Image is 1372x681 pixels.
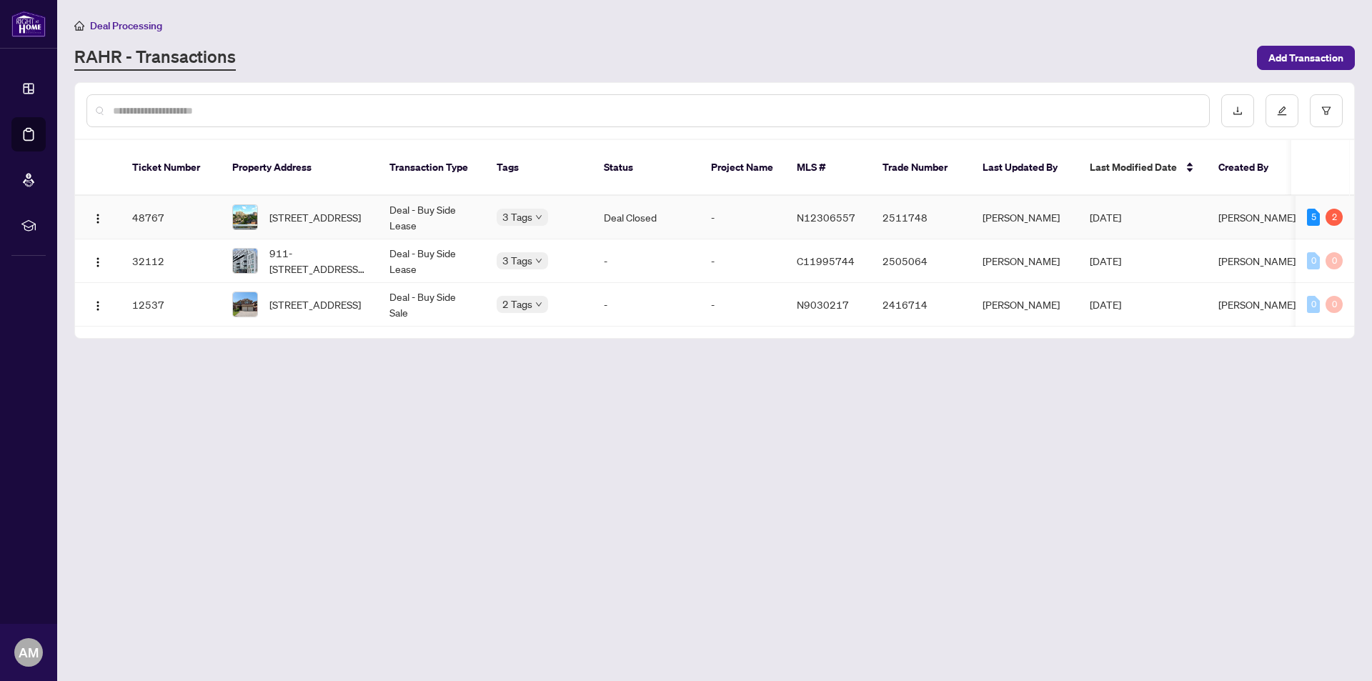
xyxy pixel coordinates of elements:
span: down [535,257,542,264]
td: Deal - Buy Side Lease [378,239,485,283]
img: Logo [92,300,104,312]
th: Trade Number [871,140,971,196]
span: [STREET_ADDRESS] [269,297,361,312]
td: 2511748 [871,196,971,239]
span: download [1233,106,1243,116]
button: edit [1266,94,1298,127]
div: 0 [1326,296,1343,313]
button: download [1221,94,1254,127]
td: - [700,239,785,283]
th: Transaction Type [378,140,485,196]
span: 3 Tags [502,252,532,269]
img: thumbnail-img [233,292,257,317]
span: [PERSON_NAME] [1218,254,1296,267]
th: Tags [485,140,592,196]
button: Add Transaction [1257,46,1355,70]
span: C11995744 [797,254,855,267]
td: 32112 [121,239,221,283]
th: Ticket Number [121,140,221,196]
td: 2416714 [871,283,971,327]
td: - [700,196,785,239]
img: logo [11,11,46,37]
img: Logo [92,213,104,224]
div: 0 [1307,296,1320,313]
th: Created By [1207,140,1293,196]
span: Last Modified Date [1090,159,1177,175]
button: filter [1310,94,1343,127]
div: 2 [1326,209,1343,226]
td: 12537 [121,283,221,327]
button: Logo [86,206,109,229]
span: home [74,21,84,31]
td: 2505064 [871,239,971,283]
div: 0 [1307,252,1320,269]
span: 3 Tags [502,209,532,225]
td: [PERSON_NAME] [971,283,1078,327]
span: down [535,301,542,308]
span: [DATE] [1090,211,1121,224]
span: Add Transaction [1268,46,1343,69]
td: - [592,283,700,327]
img: thumbnail-img [233,205,257,229]
td: [PERSON_NAME] [971,196,1078,239]
td: Deal - Buy Side Lease [378,196,485,239]
td: - [592,239,700,283]
td: Deal Closed [592,196,700,239]
th: Last Updated By [971,140,1078,196]
a: RAHR - Transactions [74,45,236,71]
span: [DATE] [1090,298,1121,311]
span: [PERSON_NAME] [1218,211,1296,224]
td: Deal - Buy Side Sale [378,283,485,327]
span: 911-[STREET_ADDRESS][PERSON_NAME] [269,245,367,277]
td: [PERSON_NAME] [971,239,1078,283]
button: Logo [86,249,109,272]
th: Property Address [221,140,378,196]
img: Logo [92,257,104,268]
span: [DATE] [1090,254,1121,267]
span: down [535,214,542,221]
th: Status [592,140,700,196]
span: edit [1277,106,1287,116]
span: AM [19,642,39,662]
td: - [700,283,785,327]
div: 0 [1326,252,1343,269]
button: Logo [86,293,109,316]
th: Last Modified Date [1078,140,1207,196]
th: MLS # [785,140,871,196]
span: [PERSON_NAME] [1218,298,1296,311]
span: N12306557 [797,211,855,224]
td: 48767 [121,196,221,239]
img: thumbnail-img [233,249,257,273]
span: N9030217 [797,298,849,311]
span: [STREET_ADDRESS] [269,209,361,225]
div: 5 [1307,209,1320,226]
span: 2 Tags [502,296,532,312]
th: Project Name [700,140,785,196]
span: Deal Processing [90,19,162,32]
span: filter [1321,106,1331,116]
